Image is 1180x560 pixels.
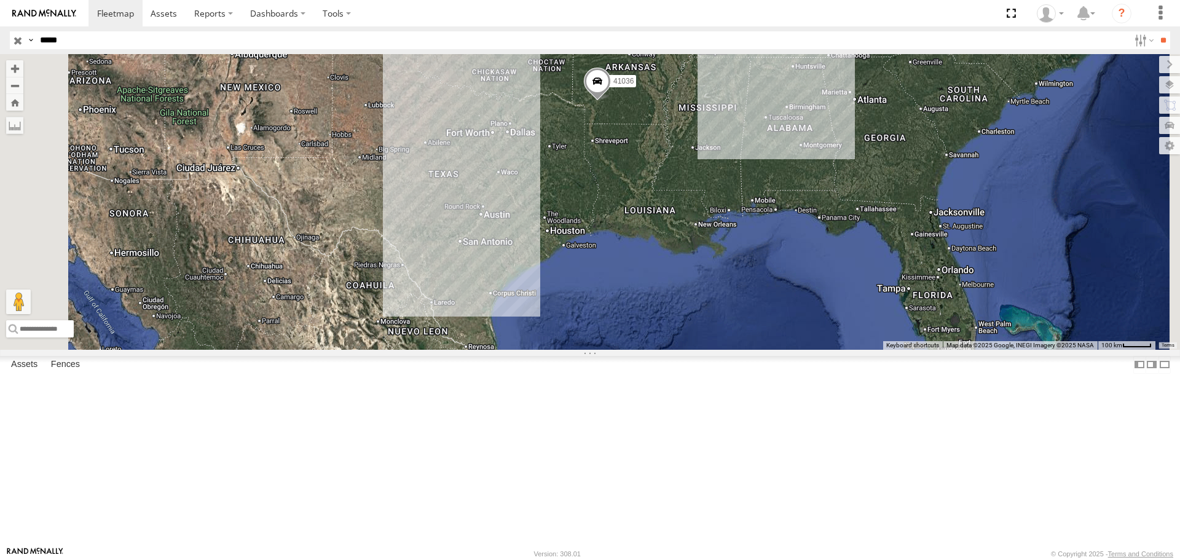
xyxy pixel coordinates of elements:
[613,77,634,86] span: 41036
[6,290,31,314] button: Drag Pegman onto the map to open Street View
[1032,4,1068,23] div: Aurora Salinas
[45,357,86,374] label: Fences
[1098,341,1155,350] button: Map Scale: 100 km per 44 pixels
[1101,342,1122,349] span: 100 km
[6,117,23,134] label: Measure
[1133,356,1146,374] label: Dock Summary Table to the Left
[946,342,1094,349] span: Map data ©2025 Google, INEGI Imagery ©2025 NASA
[7,548,63,560] a: Visit our Website
[5,357,44,374] label: Assets
[26,31,36,49] label: Search Query
[12,9,76,18] img: rand-logo.svg
[534,550,581,558] div: Version: 308.01
[6,77,23,94] button: Zoom out
[886,341,939,350] button: Keyboard shortcuts
[1158,356,1171,374] label: Hide Summary Table
[1162,342,1174,347] a: Terms (opens in new tab)
[6,94,23,111] button: Zoom Home
[1159,137,1180,154] label: Map Settings
[1112,4,1131,23] i: ?
[6,60,23,77] button: Zoom in
[1051,550,1173,558] div: © Copyright 2025 -
[1146,356,1158,374] label: Dock Summary Table to the Right
[1130,31,1156,49] label: Search Filter Options
[1108,550,1173,558] a: Terms and Conditions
